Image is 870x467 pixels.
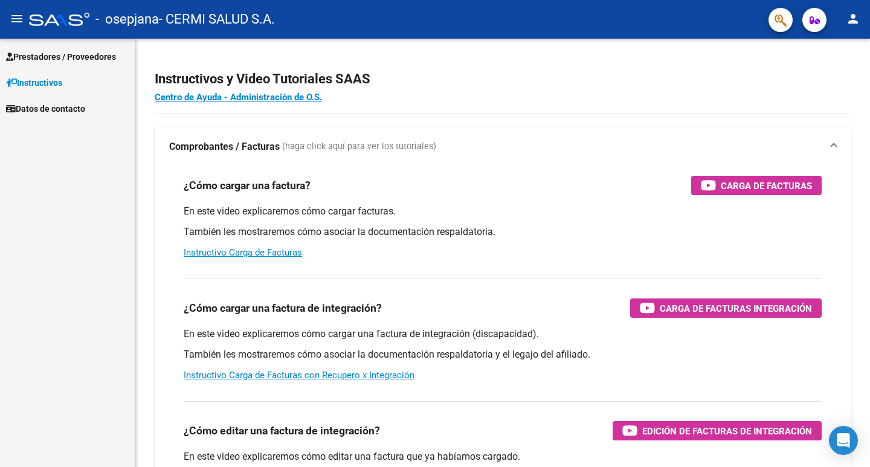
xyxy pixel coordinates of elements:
[184,225,822,239] p: También les mostraremos cómo asociar la documentación respaldatoria.
[169,140,280,153] strong: Comprobantes / Facturas
[184,370,414,381] a: Instructivo Carga de Facturas con Recupero x Integración
[721,178,812,193] span: Carga de Facturas
[829,426,858,455] div: Open Intercom Messenger
[660,301,812,316] span: Carga de Facturas Integración
[95,6,159,33] span: - osepjana
[184,422,380,439] h3: ¿Cómo editar una factura de integración?
[6,76,62,89] span: Instructivos
[184,247,302,258] a: Instructivo Carga de Facturas
[282,140,436,153] span: (haga click aquí para ver los tutoriales)
[846,11,860,26] mat-icon: person
[6,50,116,63] span: Prestadores / Proveedores
[10,11,24,26] mat-icon: menu
[630,298,822,318] button: Carga de Facturas Integración
[691,176,822,195] button: Carga de Facturas
[155,127,851,166] mat-expansion-panel-header: Comprobantes / Facturas (haga click aquí para ver los tutoriales)
[184,348,822,361] p: También les mostraremos cómo asociar la documentación respaldatoria y el legajo del afiliado.
[184,450,822,463] p: En este video explicaremos cómo editar una factura que ya habíamos cargado.
[184,300,382,317] h3: ¿Cómo cargar una factura de integración?
[6,102,85,115] span: Datos de contacto
[642,424,812,439] span: Edición de Facturas de integración
[155,92,322,103] a: Centro de Ayuda - Administración de O.S.
[184,205,822,218] p: En este video explicaremos cómo cargar facturas.
[184,177,311,194] h3: ¿Cómo cargar una factura?
[159,6,275,33] span: - CERMI SALUD S.A.
[184,327,822,341] p: En este video explicaremos cómo cargar una factura de integración (discapacidad).
[155,68,851,91] h2: Instructivos y Video Tutoriales SAAS
[613,421,822,440] button: Edición de Facturas de integración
